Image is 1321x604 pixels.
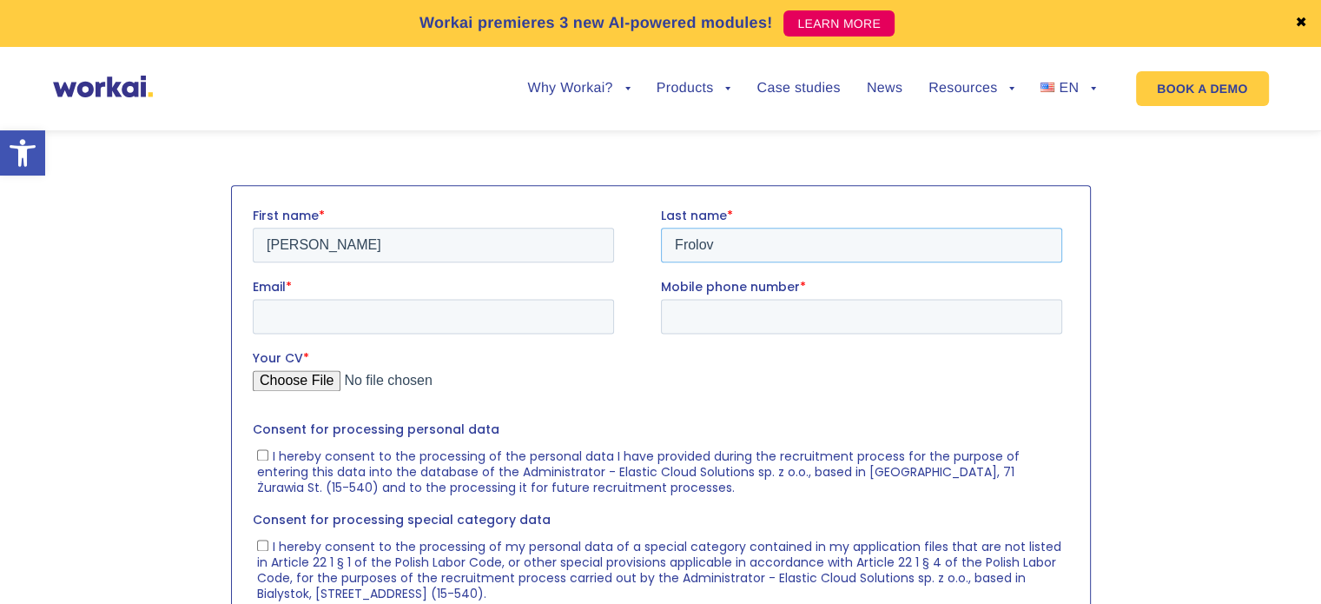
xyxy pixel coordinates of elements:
[783,10,895,37] a: LEARN MORE
[419,11,773,35] p: Workai premieres 3 new AI-powered modules!
[756,82,840,96] a: Case studies
[1059,81,1079,96] span: EN
[254,466,336,483] a: Privacy Policy
[1295,17,1307,30] a: ✖
[867,82,902,96] a: News
[527,82,630,96] a: Why Workai?
[657,82,731,96] a: Products
[1136,71,1268,106] a: BOOK A DEMO
[928,82,1014,96] a: Resources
